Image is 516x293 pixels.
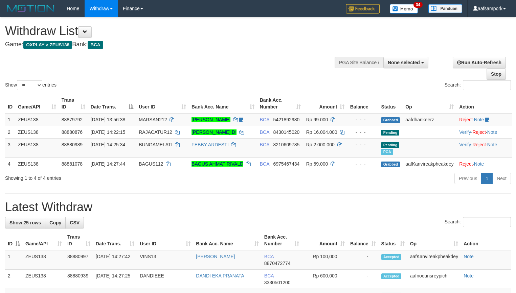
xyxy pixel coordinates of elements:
td: - [347,250,379,270]
a: Verify [459,129,471,135]
span: Show 25 rows [9,220,41,225]
span: MARSAN212 [139,117,167,122]
th: Balance: activate to sort column ascending [347,231,379,250]
a: Note [464,273,474,278]
a: Note [464,254,474,259]
th: User ID: activate to sort column ascending [137,231,193,250]
span: RAJACATUR12 [139,129,172,135]
a: Show 25 rows [5,217,45,228]
td: aafdhankeerz [403,113,456,126]
button: None selected [383,57,428,68]
span: Marked by aafnoeunsreypich [381,149,393,155]
td: aafnoeunsreypich [407,270,461,289]
span: 34 [413,2,423,8]
span: Copy 5421892980 to clipboard [273,117,299,122]
a: FEBBY ARDESTI [192,142,228,147]
th: Trans ID: activate to sort column ascending [65,231,93,250]
span: Rp 69.000 [306,161,328,167]
div: Showing 1 to 4 of 4 entries [5,172,210,181]
td: 2 [5,270,23,289]
th: Action [456,94,512,113]
span: BCA [88,41,103,49]
select: Showentries [17,80,42,90]
th: Amount: activate to sort column ascending [302,231,347,250]
th: Bank Acc. Name: activate to sort column ascending [189,94,257,113]
th: Action [461,231,511,250]
div: PGA Site Balance / [335,57,383,68]
td: DANDIEEE [137,270,193,289]
label: Search: [445,217,511,227]
input: Search: [463,80,511,90]
th: ID [5,94,15,113]
a: BAGUS AHMAT RIVALD [192,161,243,167]
td: VINS13 [137,250,193,270]
th: Bank Acc. Number: activate to sort column ascending [257,94,304,113]
span: Copy 8870472774 to clipboard [264,261,291,266]
a: Previous [454,173,481,184]
td: aafKanvireakpheakdey [407,250,461,270]
span: BCA [260,117,269,122]
a: Note [487,129,497,135]
td: Rp 100,000 [302,250,347,270]
a: CSV [65,217,84,228]
span: [DATE] 13:56:38 [91,117,125,122]
th: User ID: activate to sort column ascending [136,94,189,113]
label: Search: [445,80,511,90]
span: 88881078 [62,161,83,167]
td: ZEUS138 [15,113,59,126]
th: Trans ID: activate to sort column ascending [59,94,88,113]
span: BCA [260,161,269,167]
span: None selected [388,60,420,65]
td: [DATE] 14:27:25 [93,270,137,289]
span: BCA [264,273,274,278]
div: - - - [350,141,376,148]
td: · · [456,138,512,157]
td: 4 [5,157,15,170]
span: Copy [49,220,61,225]
span: Copy 3330501200 to clipboard [264,280,291,285]
th: Game/API: activate to sort column ascending [23,231,65,250]
a: Verify [459,142,471,147]
td: Rp 600,000 [302,270,347,289]
th: Op: activate to sort column ascending [407,231,461,250]
span: BUNGAMELATI [139,142,172,147]
span: Rp 16.004.000 [306,129,337,135]
th: Amount: activate to sort column ascending [304,94,347,113]
th: Date Trans.: activate to sort column ascending [93,231,137,250]
a: [PERSON_NAME] DI [192,129,237,135]
span: 88879792 [62,117,83,122]
span: Rp 99.000 [306,117,328,122]
th: Balance [347,94,378,113]
div: - - - [350,129,376,136]
span: CSV [70,220,80,225]
a: Stop [487,68,506,80]
td: · [456,113,512,126]
img: Feedback.jpg [346,4,380,14]
td: ZEUS138 [15,157,59,170]
span: BCA [264,254,274,259]
span: 88880876 [62,129,83,135]
span: Accepted [381,273,402,279]
td: 88880939 [65,270,93,289]
input: Search: [463,217,511,227]
td: [DATE] 14:27:42 [93,250,137,270]
span: Rp 2.000.000 [306,142,335,147]
span: Copy 8430145020 to clipboard [273,129,299,135]
a: [PERSON_NAME] [192,117,230,122]
div: - - - [350,116,376,123]
a: Reject [472,142,486,147]
img: MOTION_logo.png [5,3,57,14]
img: Button%20Memo.svg [390,4,418,14]
span: Copy 8210609785 to clipboard [273,142,299,147]
a: Reject [459,161,473,167]
a: [PERSON_NAME] [196,254,235,259]
a: 1 [481,173,493,184]
th: Status: activate to sort column ascending [379,231,407,250]
td: ZEUS138 [15,126,59,138]
a: Run Auto-Refresh [453,57,506,68]
span: Copy 6975467434 to clipboard [273,161,299,167]
span: BAGUS112 [139,161,163,167]
th: Op: activate to sort column ascending [403,94,456,113]
span: BCA [260,142,269,147]
span: [DATE] 14:27:44 [91,161,125,167]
